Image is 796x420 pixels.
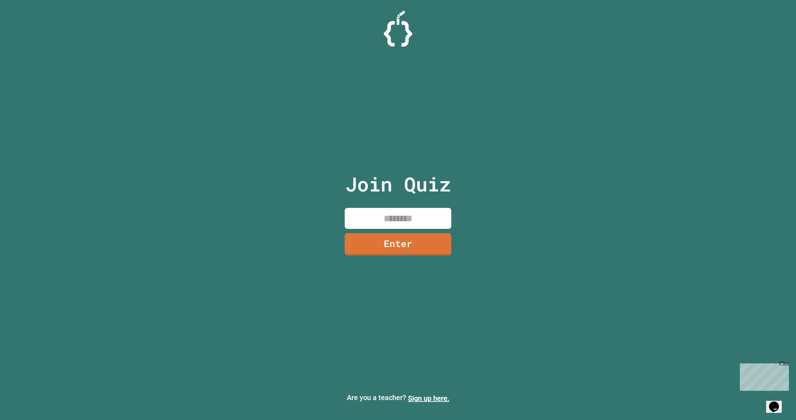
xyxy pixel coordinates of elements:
p: Are you a teacher? [6,392,790,404]
iframe: chat widget [766,392,789,413]
a: Enter [345,233,451,256]
p: Join Quiz [345,169,451,199]
img: Logo.svg [384,11,412,47]
a: Sign up here. [408,394,450,403]
iframe: chat widget [737,361,789,391]
div: Chat with us now!Close [3,3,49,45]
